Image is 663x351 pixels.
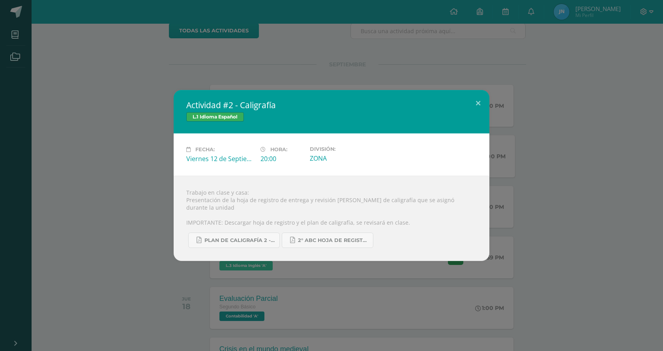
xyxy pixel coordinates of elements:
label: División: [310,146,378,152]
span: Hora: [270,146,287,152]
button: Close (Esc) [467,90,489,117]
div: Viernes 12 de Septiembre [186,154,254,163]
a: 2° ABC HOJA DE REGISTRO - UNIDAD FINAL.pdf [282,233,373,248]
h2: Actividad #2 - Caligrafía [186,99,477,111]
span: Fecha: [195,146,215,152]
div: Trabajo en clase y casa: Presentación de la hoja de registro de entrega y revisión [PERSON_NAME] ... [174,176,489,261]
a: Plan de caligrafía 2 - Segundo Básico ABC.pdf [188,233,280,248]
div: 20:00 [260,154,303,163]
span: Plan de caligrafía 2 - Segundo Básico ABC.pdf [204,237,275,244]
div: ZONA [310,154,378,163]
span: L.1 Idioma Español [186,112,244,122]
span: 2° ABC HOJA DE REGISTRO - UNIDAD FINAL.pdf [298,237,369,244]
